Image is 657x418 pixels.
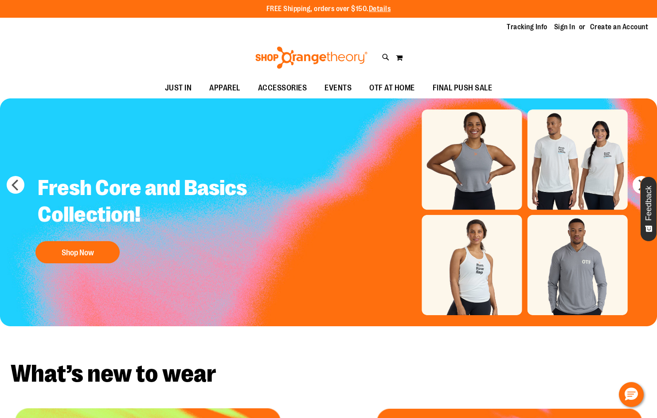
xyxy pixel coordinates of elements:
[11,362,646,386] h2: What’s new to wear
[200,78,249,98] a: APPAREL
[424,78,501,98] a: FINAL PUSH SALE
[640,176,657,242] button: Feedback - Show survey
[156,78,201,98] a: JUST IN
[590,22,649,32] a: Create an Account
[325,78,352,98] span: EVENTS
[266,4,391,14] p: FREE Shipping, orders over $150.
[633,176,650,194] button: next
[619,382,644,407] button: Hello, have a question? Let’s chat.
[369,78,415,98] span: OTF AT HOME
[7,176,24,194] button: prev
[258,78,307,98] span: ACCESSORIES
[165,78,192,98] span: JUST IN
[360,78,424,98] a: OTF AT HOME
[433,78,493,98] span: FINAL PUSH SALE
[316,78,360,98] a: EVENTS
[554,22,575,32] a: Sign In
[249,78,316,98] a: ACCESSORIES
[35,241,120,263] button: Shop Now
[31,168,261,268] a: Fresh Core and Basics Collection! Shop Now
[254,47,369,69] img: Shop Orangetheory
[209,78,240,98] span: APPAREL
[369,5,391,13] a: Details
[507,22,547,32] a: Tracking Info
[31,168,261,237] h2: Fresh Core and Basics Collection!
[645,186,653,221] span: Feedback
